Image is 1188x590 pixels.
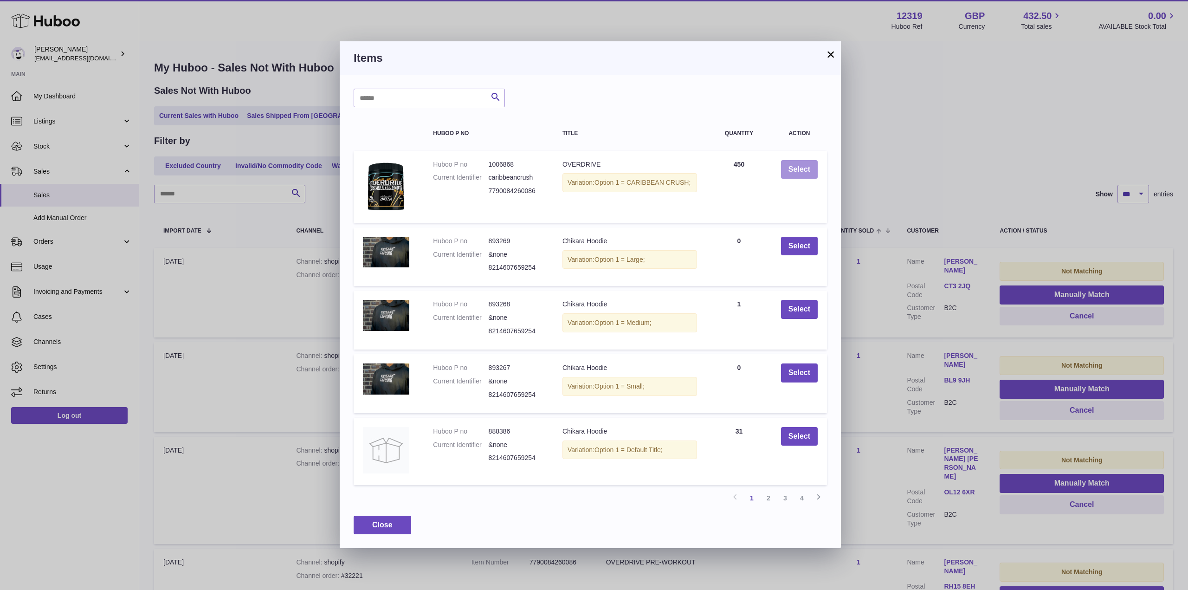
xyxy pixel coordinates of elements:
div: Chikara Hoodie [562,363,697,372]
dt: Current Identifier [433,441,488,449]
dd: &none [489,313,544,322]
dd: &none [489,377,544,386]
dd: 8214607659254 [489,263,544,272]
div: Variation: [562,313,697,332]
button: Close [354,516,411,535]
th: Title [553,121,706,146]
img: Chikara Hoodie [363,237,409,268]
dt: Current Identifier [433,173,488,182]
button: Select [781,363,818,383]
td: 450 [706,151,772,223]
dt: Huboo P no [433,300,488,309]
span: Option 1 = Small; [594,383,645,390]
th: Quantity [706,121,772,146]
img: Chikara Hoodie [363,427,409,473]
div: Variation: [562,441,697,460]
dd: 1006868 [489,160,544,169]
th: Huboo P no [424,121,553,146]
span: Option 1 = Large; [594,256,645,263]
dd: 893268 [489,300,544,309]
dd: &none [489,441,544,449]
dt: Huboo P no [433,427,488,436]
dt: Huboo P no [433,160,488,169]
td: 1 [706,291,772,350]
button: Select [781,160,818,179]
span: Option 1 = CARIBBEAN CRUSH; [594,179,691,186]
div: Variation: [562,173,697,192]
img: OVERDRIVE [363,160,409,211]
dd: caribbeancrush [489,173,544,182]
td: 31 [706,418,772,485]
span: Option 1 = Medium; [594,319,652,326]
div: Chikara Hoodie [562,427,697,436]
div: Chikara Hoodie [562,300,697,309]
dt: Huboo P no [433,363,488,372]
div: OVERDRIVE [562,160,697,169]
a: 1 [743,490,760,506]
button: Select [781,300,818,319]
dd: 8214607659254 [489,327,544,336]
dd: 8214607659254 [489,390,544,399]
span: Close [372,521,393,529]
dd: &none [489,250,544,259]
div: Variation: [562,377,697,396]
div: Variation: [562,250,697,269]
dt: Current Identifier [433,313,488,322]
th: Action [772,121,827,146]
img: Chikara Hoodie [363,363,409,395]
dt: Huboo P no [433,237,488,246]
td: 0 [706,227,772,286]
div: Chikara Hoodie [562,237,697,246]
td: 0 [706,354,772,413]
dd: 893267 [489,363,544,372]
a: 3 [777,490,794,506]
dt: Current Identifier [433,377,488,386]
button: × [825,49,836,60]
button: Select [781,427,818,446]
a: 4 [794,490,810,506]
dd: 7790084260086 [489,187,544,195]
dt: Current Identifier [433,250,488,259]
button: Select [781,237,818,256]
h3: Items [354,51,827,65]
dd: 888386 [489,427,544,436]
dd: 893269 [489,237,544,246]
span: Option 1 = Default Title; [594,446,663,454]
a: 2 [760,490,777,506]
dd: 8214607659254 [489,454,544,462]
img: Chikara Hoodie [363,300,409,331]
